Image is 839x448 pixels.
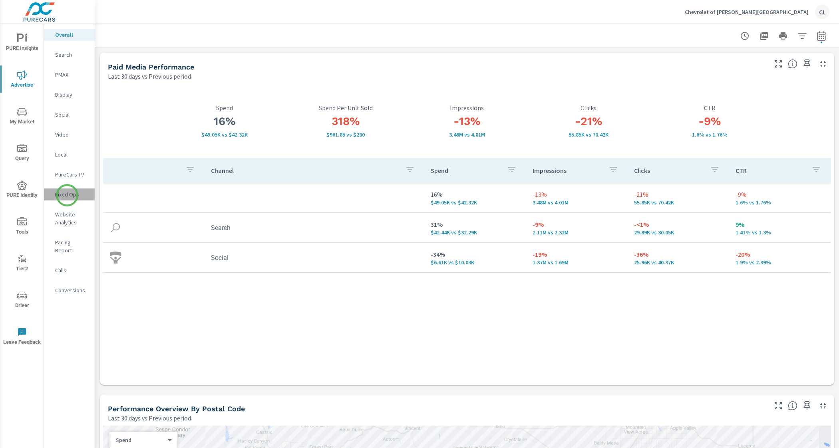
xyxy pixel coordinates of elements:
span: Understand performance metrics over the selected time range. [788,59,797,69]
p: 1.6% vs 1.76% [649,131,771,138]
h3: 318% [285,115,407,128]
span: Query [3,144,41,163]
span: Tier2 [3,254,41,274]
h3: -13% [406,115,528,128]
h3: -9% [649,115,771,128]
div: Pacing Report [44,236,95,256]
button: Select Date Range [813,28,829,44]
p: CTR [649,104,771,111]
div: PMAX [44,69,95,81]
p: 55,853 vs 70,417 [528,131,649,138]
p: $42,442 vs $32,290 [431,229,519,236]
td: Social [205,248,424,268]
span: PURE Identity [3,180,41,200]
p: Impressions [406,104,528,111]
p: -20% [736,250,824,259]
div: Calls [44,264,95,276]
div: Display [44,89,95,101]
p: Channel [211,167,399,174]
img: icon-search.svg [109,222,121,234]
p: Overall [55,31,88,39]
p: CTR [736,167,805,174]
p: Website Analytics [55,210,88,226]
p: Impressions [533,167,602,174]
button: Minimize Widget [817,57,829,70]
p: Last 30 days vs Previous period [108,413,191,423]
span: Advertise [3,70,41,90]
span: My Market [3,107,41,127]
img: icon-social.svg [109,252,121,264]
p: 1.6% vs 1.76% [736,199,824,206]
button: Print Report [775,28,791,44]
p: Last 30 days vs Previous period [108,71,191,81]
p: 25,964 vs 40,372 [634,259,723,266]
td: Search [205,218,424,238]
p: 55,853 vs 70,417 [634,199,723,206]
p: Spend Per Unit Sold [285,104,407,111]
p: Local [55,151,88,159]
div: Video [44,129,95,141]
div: Social [44,109,95,121]
p: $6,613 vs $10,030 [431,259,519,266]
div: Fixed Ops [44,188,95,200]
p: Conversions [55,286,88,294]
p: Clicks [634,167,704,174]
p: 1.41% vs 1.3% [736,229,824,236]
p: -36% [634,250,723,259]
button: Make Fullscreen [772,399,785,412]
div: Spend [109,436,171,444]
p: Display [55,91,88,99]
div: CL [815,5,829,19]
p: -9% [736,190,824,199]
p: -19% [533,250,621,259]
p: 29,889 vs 30,045 [634,229,723,236]
p: Fixed Ops [55,190,88,198]
p: 3,482,237 vs 4,011,900 [406,131,528,138]
p: -9% [533,220,621,229]
p: PureCars TV [55,170,88,178]
p: -13% [533,190,621,199]
p: Clicks [528,104,649,111]
p: Spend [164,104,285,111]
span: Driver [3,291,41,310]
h5: Paid Media Performance [108,63,194,71]
p: $49,054 vs $42,320 [164,131,285,138]
span: Save this to your personalized report [801,399,813,412]
p: -21% [634,190,723,199]
p: PMAX [55,71,88,79]
button: Make Fullscreen [772,57,785,70]
button: Apply Filters [794,28,810,44]
span: Understand performance data by postal code. Individual postal codes can be selected and expanded ... [788,401,797,410]
div: nav menu [0,24,44,355]
p: Spend [116,436,165,444]
span: PURE Insights [3,34,41,53]
p: 1,368,319 vs 1,692,706 [533,259,621,266]
p: 3,482,237 vs 4,011,900 [533,199,621,206]
div: Overall [44,29,95,41]
p: 31% [431,220,519,229]
p: 16% [431,190,519,199]
div: Search [44,49,95,61]
p: Calls [55,266,88,274]
p: 9% [736,220,824,229]
div: Local [44,149,95,161]
div: Conversions [44,284,95,296]
button: Minimize Widget [817,399,829,412]
span: Save this to your personalized report [801,57,813,70]
p: Video [55,131,88,139]
p: Social [55,111,88,119]
h5: Performance Overview By Postal Code [108,404,245,413]
span: Tools [3,217,41,237]
p: Pacing Report [55,238,88,254]
p: Spend [431,167,500,174]
p: Search [55,51,88,59]
p: Chevrolet of [PERSON_NAME][GEOGRAPHIC_DATA] [685,8,809,16]
p: -<1% [634,220,723,229]
p: -34% [431,250,519,259]
p: $961.85 vs $230 [285,131,407,138]
div: Website Analytics [44,208,95,228]
p: 2,113,918 vs 2,319,194 [533,229,621,236]
button: "Export Report to PDF" [756,28,772,44]
h3: -21% [528,115,649,128]
div: PureCars TV [44,168,95,180]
